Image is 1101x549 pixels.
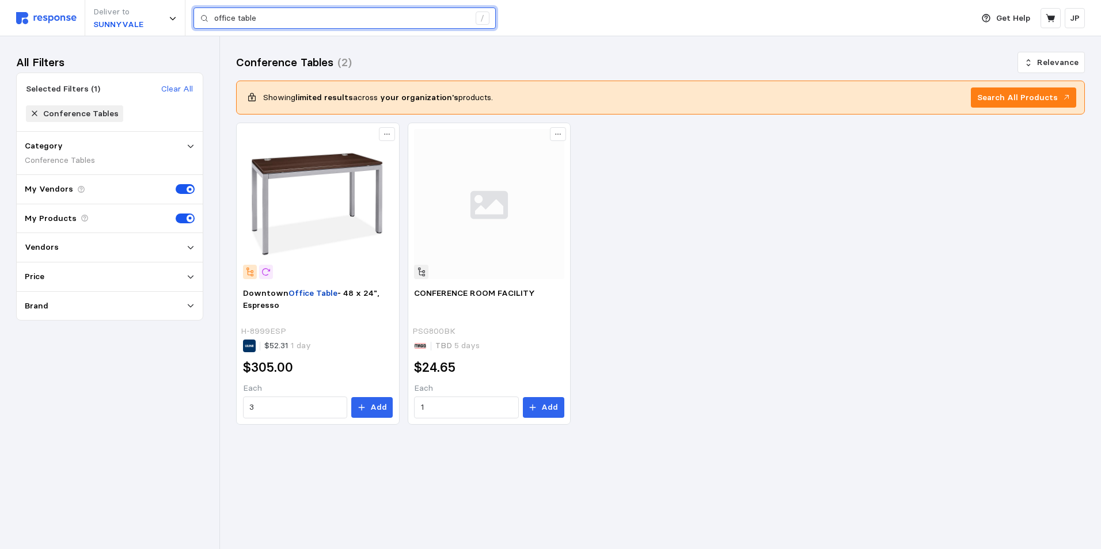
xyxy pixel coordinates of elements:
[476,12,489,25] div: /
[996,12,1030,25] p: Get Help
[25,154,195,166] div: Conference Tables
[414,129,564,279] img: svg%3e
[214,8,469,29] input: Search for a product name or SKU
[1037,56,1079,69] p: Relevance
[295,92,353,102] b: limited results
[414,359,455,376] h2: $24.65
[541,401,558,414] p: Add
[288,340,311,350] span: 1 day
[161,82,193,96] button: Clear All
[16,55,64,70] h3: All Filters
[351,397,393,418] button: Add
[243,288,288,298] span: Downtown
[337,55,352,70] h3: (2)
[25,300,48,312] p: Brand
[975,7,1037,29] button: Get Help
[1065,8,1085,28] button: JP
[977,91,1058,104] p: Search All Products
[241,325,286,338] p: H-8999ESP
[249,397,341,418] input: Qty
[452,340,480,350] span: 5 days
[25,270,44,283] p: Price
[25,183,73,196] p: My Vendors
[523,397,564,418] button: Add
[26,83,100,95] div: Selected Filters (1)
[264,340,311,352] p: $52.31
[93,18,143,31] p: SUNNYVALE
[971,87,1076,108] button: Search All Products
[243,359,293,376] h2: $305.00
[263,91,493,104] p: Showing across products.
[243,129,393,279] img: H-8999ESP
[288,288,337,298] mark: Office Table
[93,6,143,18] p: Deliver to
[236,55,333,70] h3: Conference Tables
[1018,52,1085,74] button: Relevance
[421,397,512,418] input: Qty
[25,241,59,254] p: Vendors
[412,325,455,338] p: PSG800BK
[43,108,119,120] div: Conference Tables
[25,140,63,152] p: Category
[380,92,458,102] b: your organization's
[25,212,77,225] p: My Products
[243,382,393,395] p: Each
[161,83,193,96] p: Clear All
[414,382,564,395] p: Each
[16,12,77,24] img: svg%3e
[370,401,387,414] p: Add
[435,340,480,352] p: TBD
[414,288,535,298] span: CONFERENCE ROOM FACILITY
[1070,12,1080,25] p: JP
